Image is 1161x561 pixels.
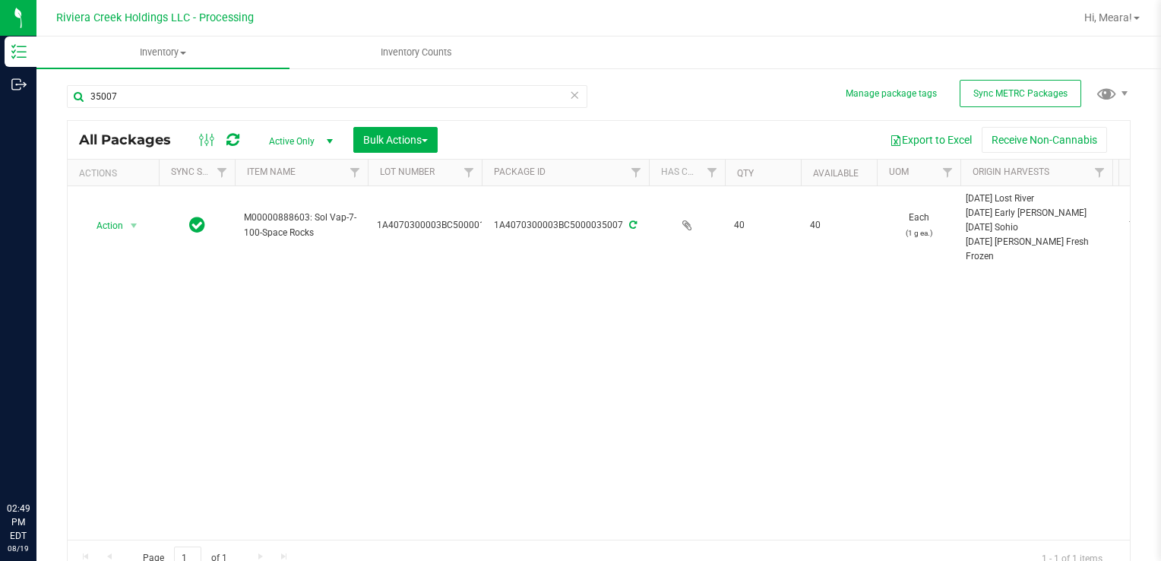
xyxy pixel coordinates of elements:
a: Filter [935,160,960,185]
button: Receive Non-Cannabis [982,127,1107,153]
p: 02:49 PM EDT [7,502,30,543]
div: Actions [79,168,153,179]
div: [DATE] Lost River [966,192,1108,206]
span: Inventory Counts [360,46,473,59]
a: Item Name [247,166,296,177]
a: Package ID [494,166,546,177]
a: Lot Number [380,166,435,177]
inline-svg: Outbound [11,77,27,92]
div: [DATE] [PERSON_NAME] Fresh Frozen [966,235,1108,264]
button: Bulk Actions [353,127,438,153]
a: Filter [624,160,649,185]
span: Hi, Meara! [1084,11,1132,24]
a: Filter [700,160,725,185]
div: [DATE] Sohio [966,220,1108,235]
iframe: Resource center [15,439,61,485]
span: select [125,215,144,236]
a: Available [813,168,859,179]
span: Riviera Creek Holdings LLC - Processing [56,11,254,24]
span: 40 [810,218,868,233]
span: Each [886,211,951,239]
a: Sync Status [171,166,229,177]
span: In Sync [189,214,205,236]
input: Search Package ID, Item Name, SKU, Lot or Part Number... [67,85,587,108]
span: Action [83,215,124,236]
span: 40 [734,218,792,233]
button: Export to Excel [880,127,982,153]
a: Inventory Counts [289,36,543,68]
a: Inventory [36,36,289,68]
span: Sync from Compliance System [627,220,637,230]
span: Inventory [36,46,289,59]
inline-svg: Inventory [11,44,27,59]
span: 1A4070300003BC5000015933 [377,218,506,233]
span: Sync METRC Packages [973,88,1068,99]
button: Sync METRC Packages [960,80,1081,107]
th: Has COA [649,160,725,186]
a: Filter [343,160,368,185]
p: 08/19 [7,543,30,554]
a: Filter [457,160,482,185]
a: Filter [210,160,235,185]
a: UOM [889,166,909,177]
a: Qty [737,168,754,179]
span: Clear [569,85,580,105]
span: M00000888603: Sol Vap-7-100-Space Rocks [244,211,359,239]
div: 1A4070300003BC5000035007 [479,218,651,233]
button: Manage package tags [846,87,937,100]
a: Filter [1087,160,1112,185]
p: (1 g ea.) [886,226,951,240]
div: [DATE] Early [PERSON_NAME] [966,206,1108,220]
a: Origin Harvests [973,166,1049,177]
span: All Packages [79,132,186,148]
span: Bulk Actions [363,134,428,146]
